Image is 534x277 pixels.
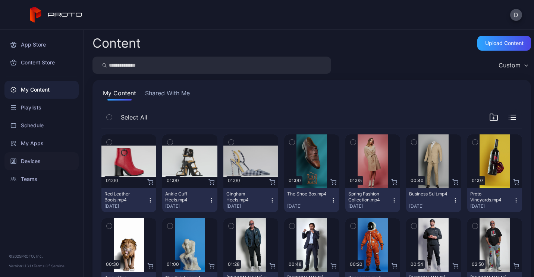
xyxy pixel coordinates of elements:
[162,188,217,212] button: Ankle Cuff Heels.mp4[DATE]
[223,188,278,212] button: Gingham Heels.mp4[DATE]
[284,188,339,212] button: The Shoe Box.mp4[DATE]
[348,191,389,203] div: Spring Fashion Collection.mp4
[510,9,522,21] button: D
[165,203,208,209] div: [DATE]
[499,61,521,69] div: Custom
[4,134,79,152] a: My Apps
[9,253,74,259] div: © 2025 PROTO, Inc.
[4,36,79,54] a: App Store
[470,203,513,209] div: [DATE]
[144,89,191,101] button: Shared With Me
[485,40,524,46] div: Upload Content
[4,152,79,170] a: Devices
[101,188,156,212] button: Red Leather Boots.mp4[DATE]
[34,264,65,268] a: Terms Of Service
[409,203,452,209] div: [DATE]
[4,81,79,99] a: My Content
[470,191,511,203] div: Proto Vineyards.mp4
[104,191,145,203] div: Red Leather Boots.mp4
[101,89,138,101] button: My Content
[4,99,79,117] a: Playlists
[4,117,79,134] a: Schedule
[287,191,328,197] div: The Shoe Box.mp4
[287,203,330,209] div: [DATE]
[348,203,391,209] div: [DATE]
[121,113,147,122] span: Select All
[226,203,269,209] div: [DATE]
[165,191,206,203] div: Ankle Cuff Heels.mp4
[4,170,79,188] a: Teams
[409,191,450,197] div: Business Suit.mp4
[226,191,267,203] div: Gingham Heels.mp4
[104,203,147,209] div: [DATE]
[467,188,522,212] button: Proto Vineyards.mp4[DATE]
[345,188,400,212] button: Spring Fashion Collection.mp4[DATE]
[92,37,141,50] div: Content
[9,264,34,268] span: Version 1.13.1 •
[4,54,79,71] a: Content Store
[406,188,461,212] button: Business Suit.mp4[DATE]
[495,57,531,74] button: Custom
[477,36,531,51] button: Upload Content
